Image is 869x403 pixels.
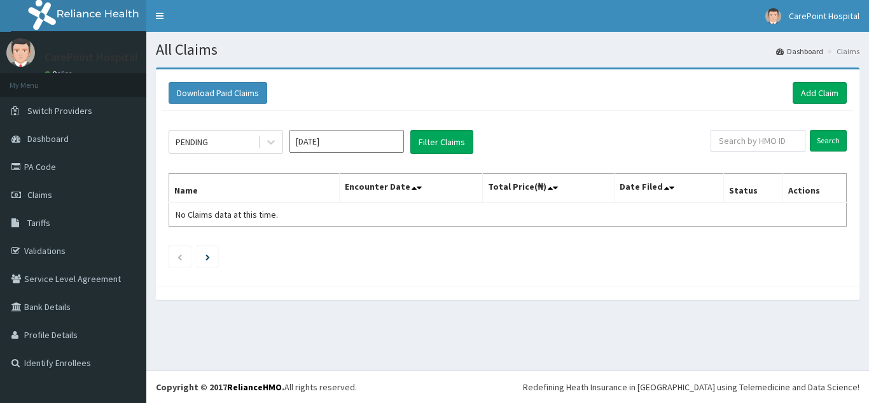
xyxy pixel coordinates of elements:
[289,130,404,153] input: Select Month and Year
[156,41,859,58] h1: All Claims
[523,381,859,393] div: Redefining Heath Insurance in [GEOGRAPHIC_DATA] using Telemedicine and Data Science!
[410,130,473,154] button: Filter Claims
[27,217,50,229] span: Tariffs
[776,46,823,57] a: Dashboard
[146,371,869,403] footer: All rights reserved.
[45,52,138,63] p: CarePoint Hospital
[27,133,69,145] span: Dashboard
[169,82,267,104] button: Download Paid Claims
[824,46,859,57] li: Claims
[482,174,615,203] th: Total Price(₦)
[177,251,183,262] a: Previous page
[27,189,52,201] span: Claims
[6,38,35,67] img: User Image
[340,174,482,203] th: Encounter Date
[156,381,284,393] strong: Copyright © 2017 .
[724,174,783,203] th: Status
[765,8,781,24] img: User Image
[793,82,847,104] a: Add Claim
[810,130,847,152] input: Search
[227,381,282,393] a: RelianceHMO
[205,251,210,262] a: Next page
[169,174,340,203] th: Name
[176,209,278,220] span: No Claims data at this time.
[711,130,805,152] input: Search by HMO ID
[615,174,724,203] th: Date Filed
[176,136,208,148] div: PENDING
[782,174,846,203] th: Actions
[45,69,75,78] a: Online
[789,10,859,22] span: CarePoint Hospital
[27,105,92,117] span: Switch Providers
